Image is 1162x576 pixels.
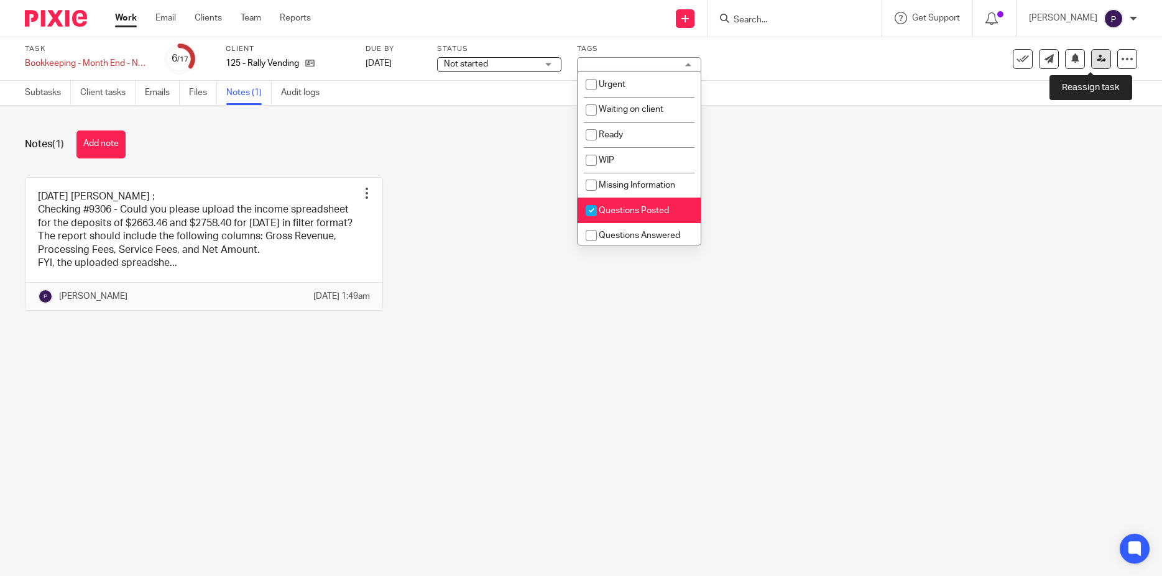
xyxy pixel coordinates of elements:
span: Waiting on client [599,105,663,114]
p: [DATE] 1:49am [313,290,370,303]
img: svg%3E [1104,9,1123,29]
img: Pixie [25,10,87,27]
label: Status [437,44,561,54]
button: Add note [76,130,126,158]
label: Due by [366,44,422,54]
a: Files [189,81,217,105]
span: Missing Information [599,181,675,190]
p: [PERSON_NAME] [1029,12,1097,24]
span: WIP [599,156,614,165]
a: Work [115,12,137,24]
a: Subtasks [25,81,71,105]
a: Team [241,12,261,24]
span: Questions Posted [599,206,669,215]
a: Emails [145,81,180,105]
span: [DATE] [366,59,392,68]
span: Urgent [599,80,625,89]
a: Notes (1) [226,81,272,105]
span: Get Support [912,14,960,22]
label: Tags [577,44,701,54]
img: svg%3E [38,289,53,304]
a: Email [155,12,176,24]
p: 125 - Rally Vending [226,57,299,70]
p: [PERSON_NAME] [59,290,127,303]
h1: Notes [25,138,64,151]
span: Not started [444,60,488,68]
div: 6 [172,52,188,66]
label: Client [226,44,350,54]
small: /17 [177,56,188,63]
a: Clients [195,12,222,24]
span: (1) [52,139,64,149]
a: Reports [280,12,311,24]
div: Bookkeeping - Month End - No monthly meeting [25,57,149,70]
label: Task [25,44,149,54]
input: Search [732,15,844,26]
span: Questions Answered [599,231,680,240]
a: Audit logs [281,81,329,105]
a: Client tasks [80,81,136,105]
span: Ready [599,130,623,139]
